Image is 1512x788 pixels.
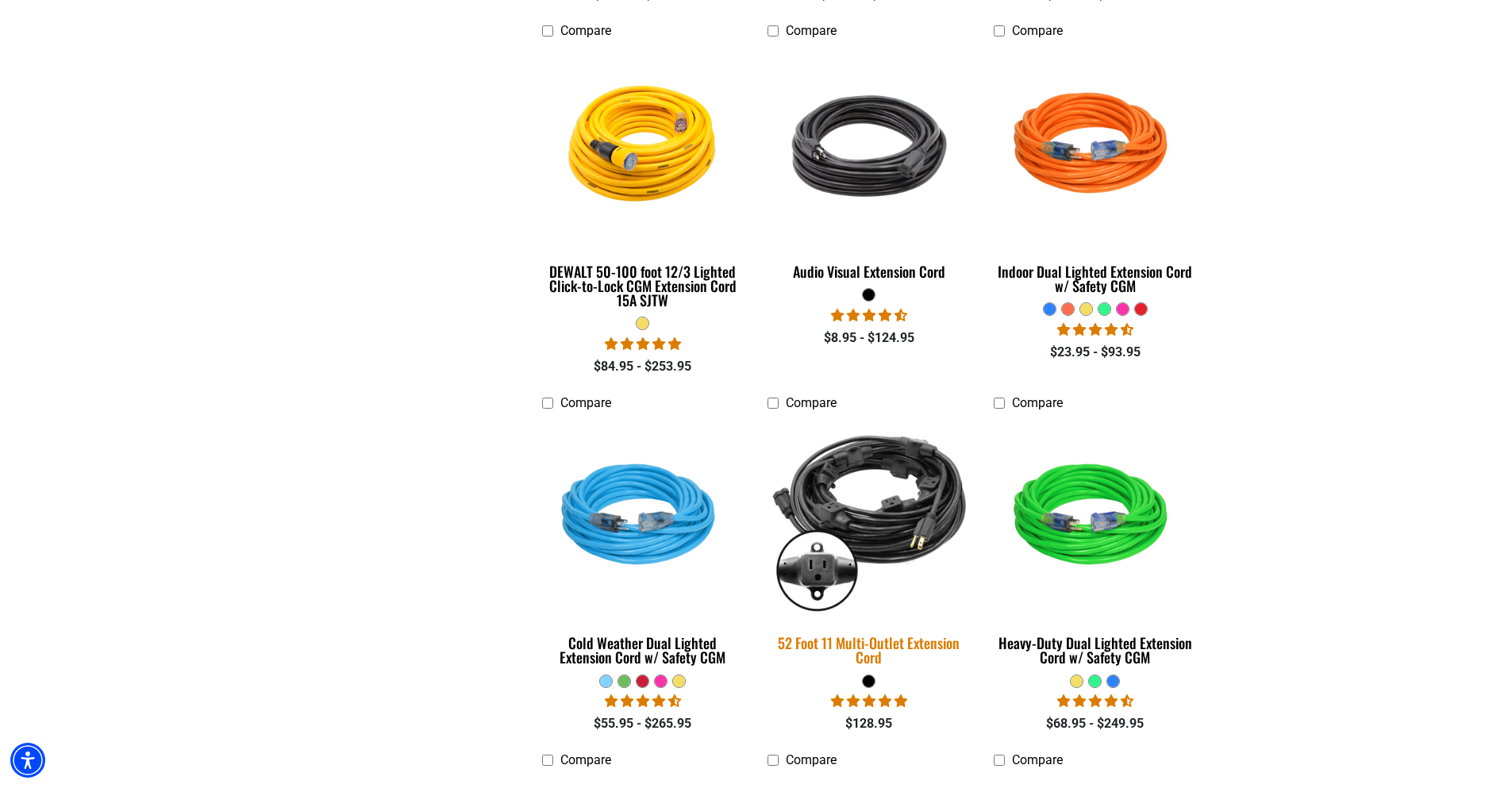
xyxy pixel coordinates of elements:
[1012,23,1063,38] span: Compare
[542,636,744,664] div: Cold Weather Dual Lighted Extension Cord w/ Safety CGM
[786,23,837,38] span: Compare
[995,426,1195,609] img: green
[605,336,681,352] span: 4.84 stars
[542,714,744,733] div: $55.95 - $265.95
[768,264,970,279] div: Audio Visual Extension Cord
[758,416,980,619] img: black
[768,418,970,674] a: black 52 Foot 11 Multi-Outlet Extension Cord
[768,329,970,348] div: $8.95 - $124.95
[543,426,743,609] img: Light Blue
[1012,752,1063,767] span: Compare
[994,264,1196,293] div: Indoor Dual Lighted Extension Cord w/ Safety CGM
[560,395,611,410] span: Compare
[769,54,969,236] img: black
[786,395,837,410] span: Compare
[542,357,744,376] div: $84.95 - $253.95
[831,694,907,709] span: 4.95 stars
[1057,694,1133,709] span: 4.64 stars
[995,54,1195,236] img: orange
[994,47,1196,302] a: orange Indoor Dual Lighted Extension Cord w/ Safety CGM
[786,752,837,767] span: Compare
[768,636,970,664] div: 52 Foot 11 Multi-Outlet Extension Cord
[994,714,1196,733] div: $68.95 - $249.95
[1057,322,1133,337] span: 4.40 stars
[560,752,611,767] span: Compare
[994,343,1196,362] div: $23.95 - $93.95
[768,47,970,288] a: black Audio Visual Extension Cord
[605,694,681,709] span: 4.62 stars
[768,714,970,733] div: $128.95
[1012,395,1063,410] span: Compare
[831,308,907,323] span: 4.71 stars
[543,54,743,236] img: DEWALT 50-100 foot 12/3 Lighted Click-to-Lock CGM Extension Cord 15A SJTW
[994,418,1196,674] a: green Heavy-Duty Dual Lighted Extension Cord w/ Safety CGM
[560,23,611,38] span: Compare
[10,743,45,778] div: Accessibility Menu
[542,418,744,674] a: Light Blue Cold Weather Dual Lighted Extension Cord w/ Safety CGM
[542,264,744,307] div: DEWALT 50-100 foot 12/3 Lighted Click-to-Lock CGM Extension Cord 15A SJTW
[542,47,744,317] a: DEWALT 50-100 foot 12/3 Lighted Click-to-Lock CGM Extension Cord 15A SJTW DEWALT 50-100 foot 12/3...
[994,636,1196,664] div: Heavy-Duty Dual Lighted Extension Cord w/ Safety CGM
